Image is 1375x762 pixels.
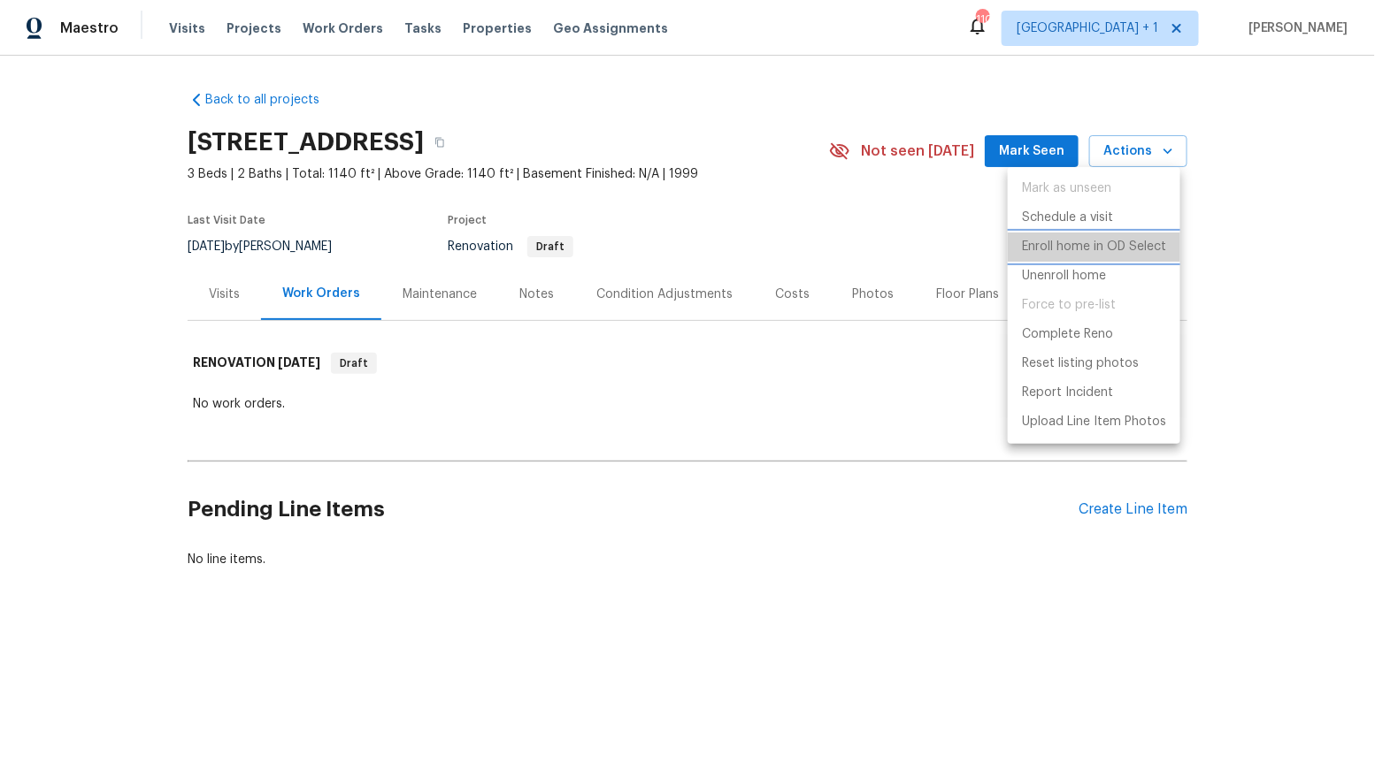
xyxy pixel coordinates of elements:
[1022,267,1106,286] p: Unenroll home
[1022,354,1139,373] p: Reset listing photos
[1022,238,1166,256] p: Enroll home in OD Select
[1022,325,1113,344] p: Complete Reno
[1022,413,1166,431] p: Upload Line Item Photos
[1022,384,1113,402] p: Report Incident
[1008,291,1180,320] span: Setup visit must be completed before moving home to pre-list
[1022,209,1113,227] p: Schedule a visit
